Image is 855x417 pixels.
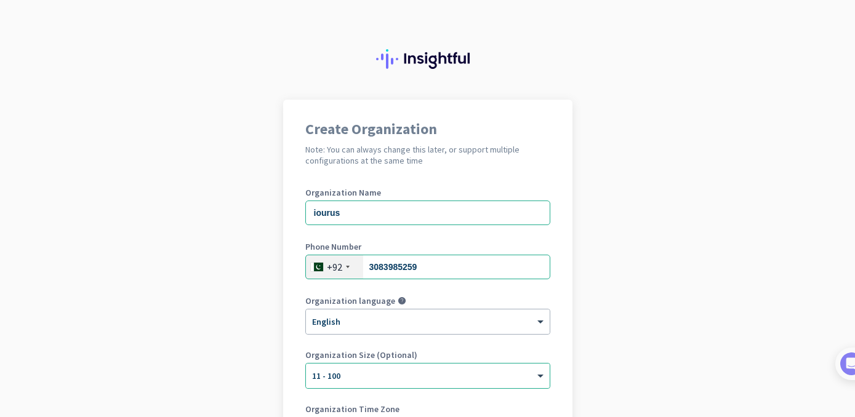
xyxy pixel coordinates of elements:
label: Organization Time Zone [305,405,550,413]
h1: Create Organization [305,122,550,137]
label: Organization Name [305,188,550,197]
h2: Note: You can always change this later, or support multiple configurations at the same time [305,144,550,166]
label: Organization Size (Optional) [305,351,550,359]
input: 21 23456789 [305,255,550,279]
img: Insightful [376,49,480,69]
label: Phone Number [305,242,550,251]
div: +92 [327,261,342,273]
i: help [398,296,406,305]
input: What is the name of your organization? [305,201,550,225]
label: Organization language [305,296,395,305]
